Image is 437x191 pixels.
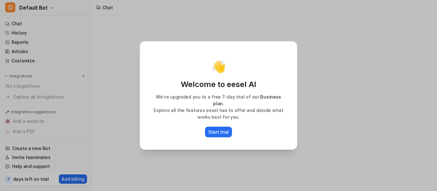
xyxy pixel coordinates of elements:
p: 👋 [211,60,226,73]
p: We’ve upgraded you to a free 7-day trial of our [147,93,290,107]
button: Start trial [205,127,232,137]
p: Welcome to eesel AI [147,79,290,90]
p: Explore all the features eesel has to offer and decide what works best for you. [147,107,290,120]
p: Start trial [208,129,229,135]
